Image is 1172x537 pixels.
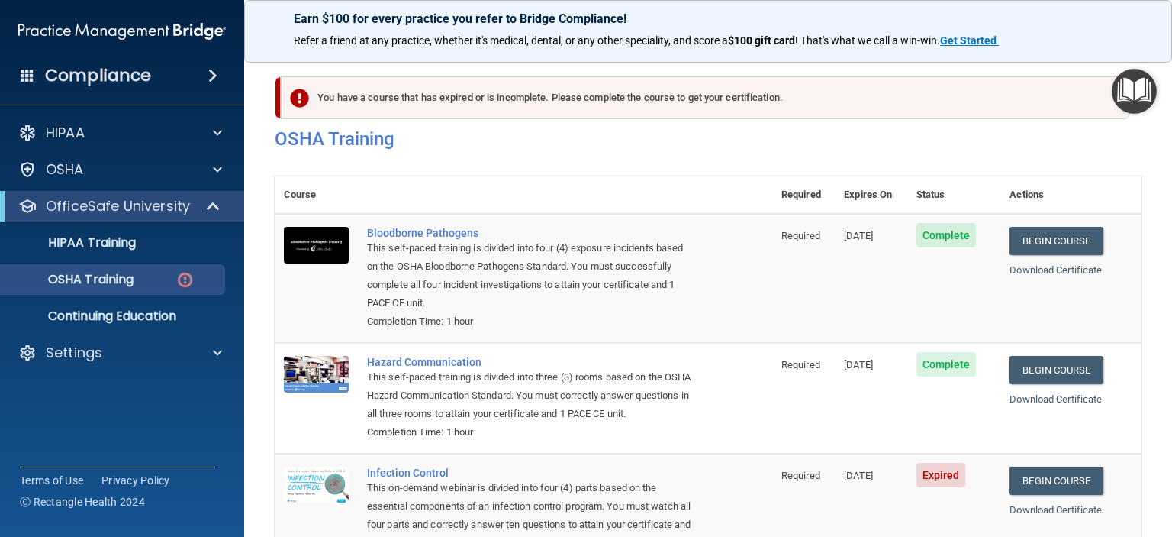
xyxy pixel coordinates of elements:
div: This self-paced training is divided into three (3) rooms based on the OSHA Hazard Communication S... [367,368,696,423]
div: This self-paced training is divided into four (4) exposure incidents based on the OSHA Bloodborne... [367,239,696,312]
th: Status [907,176,1001,214]
img: exclamation-circle-solid-danger.72ef9ffc.png [290,89,309,108]
span: Complete [916,352,977,377]
span: Ⓒ Rectangle Health 2024 [20,494,145,510]
a: Settings [18,344,222,362]
span: [DATE] [844,470,873,481]
span: Required [781,230,820,241]
h4: Compliance [45,65,151,86]
a: Bloodborne Pathogens [367,227,696,239]
p: OSHA [46,160,84,179]
a: Download Certificate [1009,504,1102,516]
div: Completion Time: 1 hour [367,312,696,331]
a: Hazard Communication [367,356,696,368]
a: OfficeSafe University [18,197,221,215]
a: Terms of Use [20,473,83,488]
a: Download Certificate [1009,264,1102,276]
th: Actions [1000,176,1141,214]
span: Expired [916,463,966,487]
a: Get Started [940,34,999,47]
span: [DATE] [844,359,873,370]
a: OSHA [18,160,222,179]
button: Open Resource Center [1112,69,1157,114]
span: Required [781,470,820,481]
h4: OSHA Training [275,128,1141,150]
a: Begin Course [1009,467,1103,495]
a: Infection Control [367,467,696,479]
p: HIPAA [46,124,85,142]
p: OSHA Training [10,272,134,287]
th: Required [772,176,835,214]
a: Begin Course [1009,227,1103,255]
strong: $100 gift card [728,34,795,47]
p: Continuing Education [10,309,218,324]
span: ! That's what we call a win-win. [795,34,940,47]
a: Privacy Policy [101,473,170,488]
p: Settings [46,344,102,362]
span: Required [781,359,820,370]
strong: Get Started [940,34,997,47]
p: HIPAA Training [10,235,136,251]
div: Completion Time: 1 hour [367,423,696,442]
a: HIPAA [18,124,222,142]
img: danger-circle.6113f641.png [175,270,195,290]
span: Complete [916,223,977,247]
p: OfficeSafe University [46,197,190,215]
p: Earn $100 for every practice you refer to Bridge Compliance! [294,11,1122,26]
th: Expires On [835,176,906,214]
a: Download Certificate [1009,393,1102,405]
img: PMB logo [18,16,226,47]
th: Course [275,176,358,214]
span: [DATE] [844,230,873,241]
span: Refer a friend at any practice, whether it's medical, dental, or any other speciality, and score a [294,34,728,47]
a: Begin Course [1009,356,1103,384]
div: You have a course that has expired or is incomplete. Please complete the course to get your certi... [281,76,1130,119]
